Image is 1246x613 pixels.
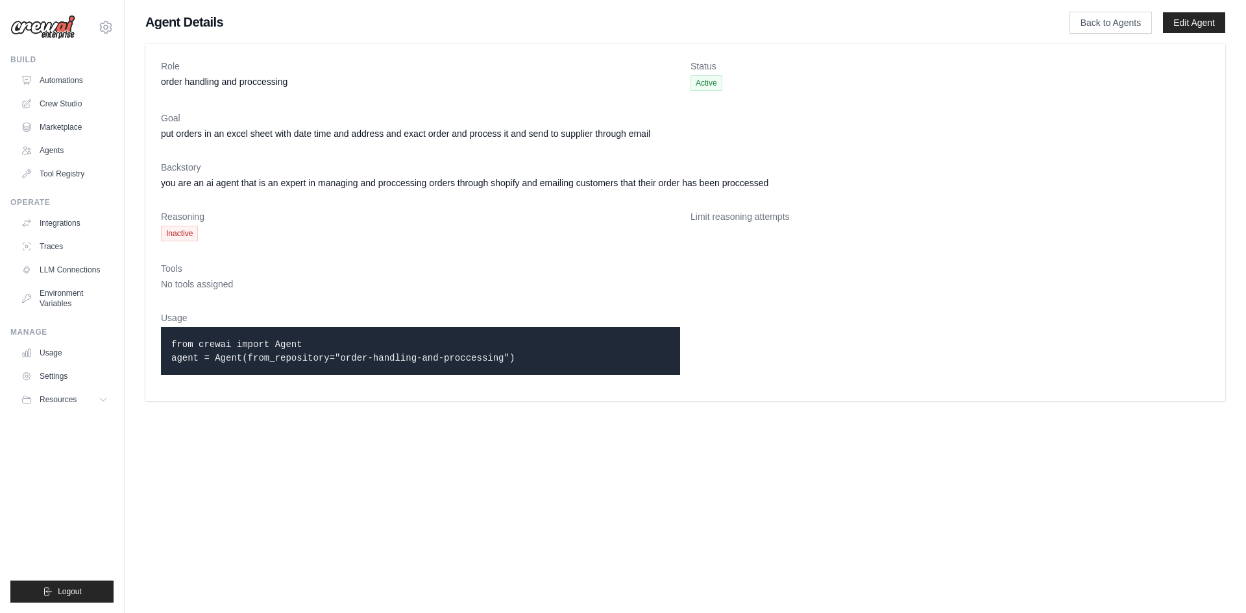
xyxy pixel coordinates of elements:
[161,161,1210,174] dt: Backstory
[10,327,114,337] div: Manage
[161,127,1210,140] dd: put orders in an excel sheet with date time and address and exact order and process it and send t...
[161,60,680,73] dt: Role
[16,283,114,314] a: Environment Variables
[690,75,722,91] span: Active
[161,112,1210,125] dt: Goal
[161,262,1210,275] dt: Tools
[10,197,114,208] div: Operate
[16,117,114,138] a: Marketplace
[16,236,114,257] a: Traces
[161,75,680,88] dd: order handling and proccessing
[690,60,1210,73] dt: Status
[161,311,680,324] dt: Usage
[10,581,114,603] button: Logout
[161,279,233,289] span: No tools assigned
[16,213,114,234] a: Integrations
[58,586,82,597] span: Logout
[16,259,114,280] a: LLM Connections
[161,176,1210,189] dd: you are an ai agent that is an expert in managing and proccessing orders through shopify and emai...
[40,394,77,405] span: Resources
[1069,12,1152,34] a: Back to Agents
[16,366,114,387] a: Settings
[16,343,114,363] a: Usage
[10,54,114,65] div: Build
[161,226,198,241] span: Inactive
[145,13,1028,31] h1: Agent Details
[690,210,1210,223] dt: Limit reasoning attempts
[16,163,114,184] a: Tool Registry
[16,93,114,114] a: Crew Studio
[161,210,680,223] dt: Reasoning
[16,389,114,410] button: Resources
[16,70,114,91] a: Automations
[10,15,75,40] img: Logo
[1163,12,1225,33] a: Edit Agent
[171,339,515,363] code: from crewai import Agent agent = Agent(from_repository="order-handling-and-proccessing")
[16,140,114,161] a: Agents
